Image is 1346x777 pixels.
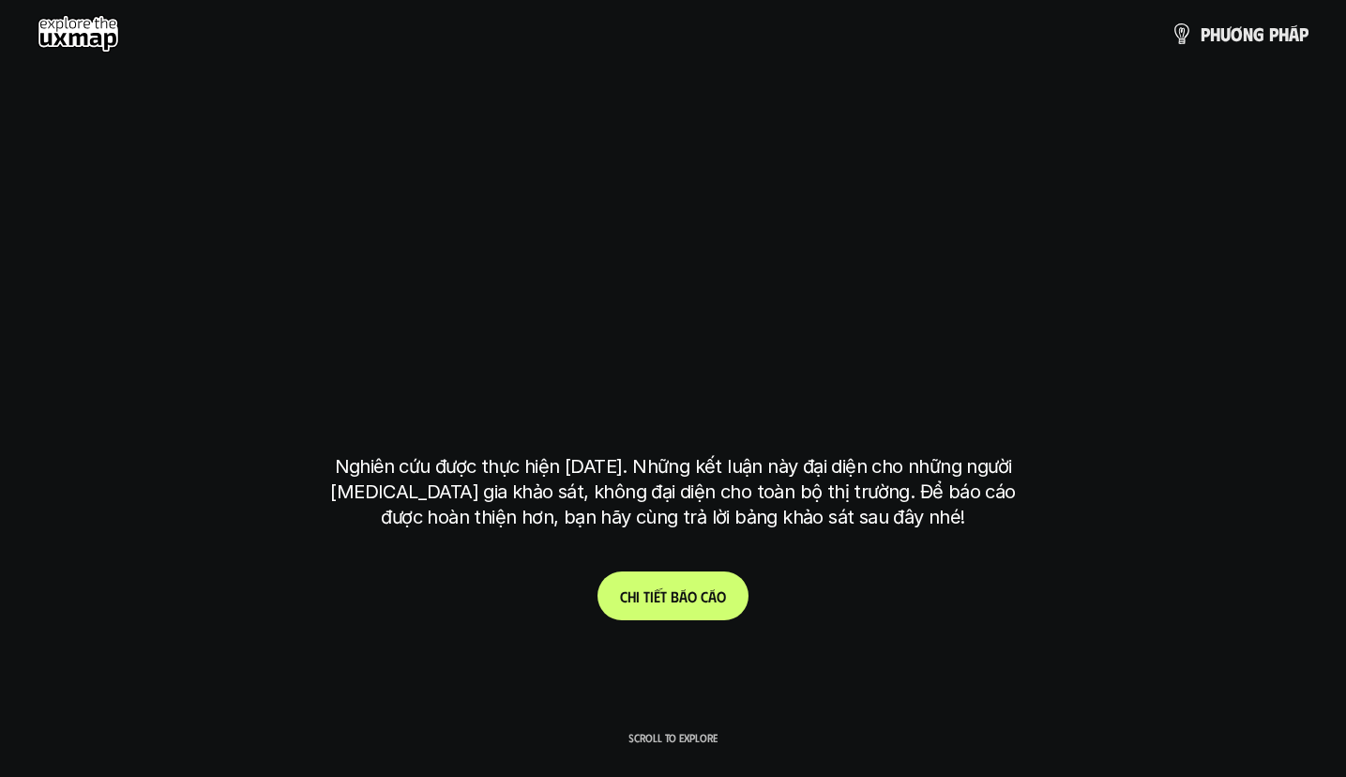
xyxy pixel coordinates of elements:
[1289,23,1299,44] span: á
[708,587,717,605] span: á
[1299,23,1308,44] span: p
[620,587,628,605] span: C
[331,208,1016,287] h1: phạm vi công việc của
[1231,23,1243,44] span: ơ
[628,587,636,605] span: h
[701,587,708,605] span: c
[1243,23,1253,44] span: n
[654,587,660,605] span: ế
[339,357,1007,435] h1: tại [GEOGRAPHIC_DATA]
[1253,23,1264,44] span: g
[1201,23,1210,44] span: p
[679,587,688,605] span: á
[1210,23,1220,44] span: h
[1278,23,1289,44] span: h
[660,587,667,605] span: t
[1220,23,1231,44] span: ư
[322,454,1025,530] p: Nghiên cứu được thực hiện [DATE]. Những kết luận này đại diện cho những người [MEDICAL_DATA] gia ...
[688,587,697,605] span: o
[628,731,718,744] p: Scroll to explore
[671,587,679,605] span: b
[643,587,650,605] span: t
[1269,23,1278,44] span: p
[650,587,654,605] span: i
[1171,15,1308,53] a: phươngpháp
[717,587,726,605] span: o
[636,587,640,605] span: i
[597,571,749,620] a: Chitiếtbáocáo
[609,162,751,184] h6: Kết quả nghiên cứu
